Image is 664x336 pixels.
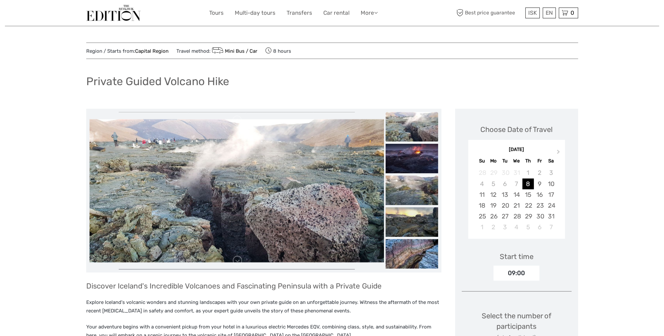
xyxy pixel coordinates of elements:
[287,8,312,18] a: Transfers
[500,252,533,262] div: Start time
[545,211,557,222] div: Choose Saturday, January 31st, 2026
[468,146,565,153] div: [DATE]
[211,48,258,54] a: Mini Bus / Car
[75,10,83,18] button: Open LiveChat chat widget
[386,112,438,141] img: eb8e8e148d064128a0337012ea66d8ac_slider_thumbnail.jpeg
[522,189,534,200] div: Choose Thursday, January 15th, 2026
[570,9,575,16] span: 0
[511,167,522,178] div: Not available Wednesday, December 31st, 2025
[499,200,511,211] div: Choose Tuesday, January 20th, 2026
[476,167,488,178] div: Not available Sunday, December 28th, 2025
[455,8,524,18] span: Best price guarantee
[499,189,511,200] div: Choose Tuesday, January 13th, 2026
[488,157,499,165] div: Mo
[386,144,438,173] img: c6c8e5fdd751456aa742de2191354b17_slider_thumbnail.jpeg
[488,200,499,211] div: Choose Monday, January 19th, 2026
[386,239,438,269] img: 744ec97bf2c344faaacdf02e7d8ce4dd_slider_thumbnail.jpeg
[511,157,522,165] div: We
[9,11,74,17] p: We're away right now. Please check back later!
[386,207,438,237] img: b375c7493c014c06b2a31b370d4c8fe5_slider_thumbnail.jpeg
[522,211,534,222] div: Choose Thursday, January 29th, 2026
[90,119,384,262] img: eb8e8e148d064128a0337012ea66d8ac_main_slider.jpeg
[476,200,488,211] div: Choose Sunday, January 18th, 2026
[386,176,438,205] img: 1d7fd961a1974ffd98fc22998b870893_slider_thumbnail.jpeg
[499,222,511,233] div: Choose Tuesday, February 3rd, 2026
[543,8,556,18] div: EN
[545,222,557,233] div: Choose Saturday, February 7th, 2026
[534,157,545,165] div: Fr
[86,5,141,21] img: The Reykjavík Edition
[545,189,557,200] div: Choose Saturday, January 17th, 2026
[545,178,557,189] div: Choose Saturday, January 10th, 2026
[534,167,545,178] div: Not available Friday, January 2nd, 2026
[534,200,545,211] div: Choose Friday, January 23rd, 2026
[511,211,522,222] div: Choose Wednesday, January 28th, 2026
[488,167,499,178] div: Not available Monday, December 29th, 2025
[176,46,258,55] span: Travel method:
[86,298,441,315] p: Explore Iceland's volcanic wonders and stunning landscapes with your own private guide on an unfo...
[511,189,522,200] div: Choose Wednesday, January 14th, 2026
[534,189,545,200] div: Choose Friday, January 16th, 2026
[476,157,488,165] div: Su
[534,211,545,222] div: Choose Friday, January 30th, 2026
[488,222,499,233] div: Choose Monday, February 2nd, 2026
[511,222,522,233] div: Choose Wednesday, February 4th, 2026
[86,48,169,55] span: Region / Starts from:
[323,8,350,18] a: Car rental
[534,178,545,189] div: Choose Friday, January 9th, 2026
[265,46,291,55] span: 8 hours
[522,222,534,233] div: Choose Thursday, February 5th, 2026
[235,8,275,18] a: Multi-day tours
[86,282,441,290] h3: Discover Iceland's Incredible Volcanoes and Fascinating Peninsula with a Private Guide
[554,148,564,159] button: Next Month
[528,9,537,16] span: ISK
[499,167,511,178] div: Not available Tuesday, December 30th, 2025
[534,222,545,233] div: Choose Friday, February 6th, 2026
[511,178,522,189] div: Not available Wednesday, January 7th, 2026
[499,211,511,222] div: Choose Tuesday, January 27th, 2026
[488,178,499,189] div: Not available Monday, January 5th, 2026
[209,8,224,18] a: Tours
[476,222,488,233] div: Choose Sunday, February 1st, 2026
[488,189,499,200] div: Choose Monday, January 12th, 2026
[476,211,488,222] div: Choose Sunday, January 25th, 2026
[476,178,488,189] div: Not available Sunday, January 4th, 2026
[499,157,511,165] div: Tu
[499,178,511,189] div: Not available Tuesday, January 6th, 2026
[522,178,534,189] div: Choose Thursday, January 8th, 2026
[480,124,553,135] div: Choose Date of Travel
[522,157,534,165] div: Th
[476,189,488,200] div: Choose Sunday, January 11th, 2026
[86,75,229,88] h1: Private Guided Volcano Hike
[470,167,563,233] div: month 2026-01
[545,167,557,178] div: Not available Saturday, January 3rd, 2026
[522,167,534,178] div: Not available Thursday, January 1st, 2026
[493,266,539,281] div: 09:00
[135,48,169,54] a: Capital Region
[361,8,378,18] a: More
[545,157,557,165] div: Sa
[545,200,557,211] div: Choose Saturday, January 24th, 2026
[522,200,534,211] div: Choose Thursday, January 22nd, 2026
[488,211,499,222] div: Choose Monday, January 26th, 2026
[511,200,522,211] div: Choose Wednesday, January 21st, 2026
